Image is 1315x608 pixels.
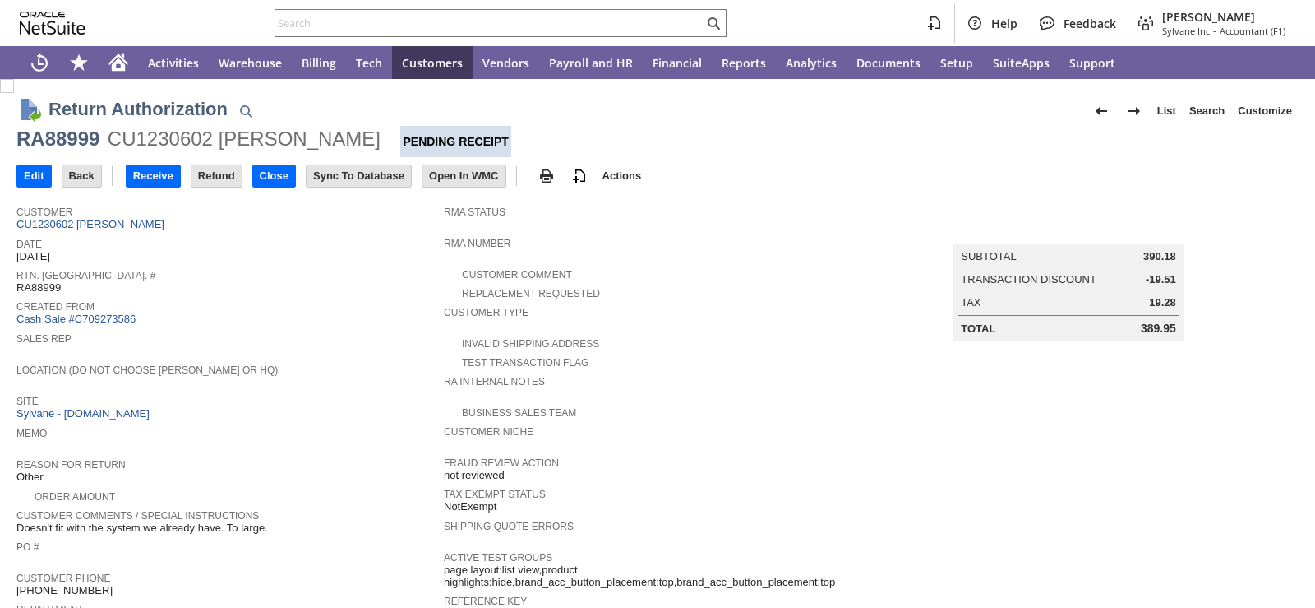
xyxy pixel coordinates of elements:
[704,13,723,33] svg: Search
[983,46,1059,79] a: SuiteApps
[1146,273,1176,286] span: -19.51
[35,491,115,503] a: Order Amount
[549,55,633,71] span: Payroll and HR
[444,469,505,482] span: not reviewed
[1059,46,1125,79] a: Support
[961,323,995,335] a: Total
[444,307,528,318] a: Customer Type
[444,489,546,500] a: Tax Exempt Status
[473,46,539,79] a: Vendors
[462,269,572,281] a: Customer Comment
[16,207,72,218] a: Customer
[444,457,559,469] a: Fraud Review Action
[776,46,847,79] a: Analytics
[69,53,89,72] svg: Shortcuts
[16,239,42,250] a: Date
[1091,101,1111,121] img: Previous
[16,333,72,345] a: Sales Rep
[209,46,292,79] a: Warehouse
[236,101,256,121] img: Quick Find
[148,55,199,71] span: Activities
[302,55,336,71] span: Billing
[1162,25,1210,37] span: Sylvane Inc
[356,55,382,71] span: Tech
[1064,16,1116,31] span: Feedback
[1141,322,1176,336] span: 389.95
[20,46,59,79] a: Recent Records
[99,46,138,79] a: Home
[20,12,85,35] svg: logo
[1213,25,1216,37] span: -
[953,218,1184,244] caption: Summary
[16,126,99,152] div: RA88999
[16,407,154,420] a: Sylvane - [DOMAIN_NAME]
[402,55,463,71] span: Customers
[961,273,1096,285] a: Transaction Discount
[1162,9,1285,25] span: [PERSON_NAME]
[847,46,930,79] a: Documents
[444,238,510,249] a: RMA Number
[30,53,49,72] svg: Recent Records
[1149,296,1176,309] span: 19.28
[16,428,47,439] a: Memo
[16,510,259,522] a: Customer Comments / Special Instructions
[16,270,155,281] a: Rtn. [GEOGRAPHIC_DATA]. #
[1183,98,1231,124] a: Search
[444,552,552,564] a: Active Test Groups
[993,55,1050,71] span: SuiteApps
[62,165,101,187] input: Back
[16,364,278,376] a: Location (Do Not Choose [PERSON_NAME] or HQ)
[462,288,600,299] a: Replacement Requested
[16,218,168,230] a: CU1230602 [PERSON_NAME]
[16,301,95,313] a: Created From
[275,13,704,33] input: Search
[1069,55,1115,71] span: Support
[930,46,983,79] a: Setup
[1220,25,1285,37] span: Accountant (F1)
[127,165,180,187] input: Receive
[16,573,110,584] a: Customer Phone
[444,376,545,388] a: RA Internal Notes
[961,296,980,309] a: Tax
[422,165,505,187] input: Open In WMC
[16,541,39,553] a: PO #
[712,46,776,79] a: Reports
[462,357,588,369] a: Test Transaction Flag
[1124,101,1144,121] img: Next
[191,165,242,187] input: Refund
[16,584,113,597] span: [PHONE_NUMBER]
[16,459,126,471] a: Reason For Return
[462,338,599,350] a: Invalid Shipping Address
[856,55,920,71] span: Documents
[16,281,61,295] span: RA88999
[253,165,295,187] input: Close
[219,55,282,71] span: Warehouse
[596,169,648,182] a: Actions
[108,53,128,72] svg: Home
[16,396,39,407] a: Site
[400,126,510,157] div: Pending Receipt
[1143,250,1176,263] span: 390.18
[940,55,973,71] span: Setup
[1151,98,1183,124] a: List
[59,46,99,79] div: Shortcuts
[539,46,643,79] a: Payroll and HR
[307,165,411,187] input: Sync To Database
[346,46,392,79] a: Tech
[462,407,576,419] a: Business Sales Team
[16,250,50,263] span: [DATE]
[444,596,527,607] a: Reference Key
[991,16,1017,31] span: Help
[444,521,574,532] a: Shipping Quote Errors
[482,55,529,71] span: Vendors
[392,46,473,79] a: Customers
[16,313,136,325] a: Cash Sale #C709273586
[444,564,863,589] span: page layout:list view,product highlights:hide,brand_acc_button_placement:top,brand_acc_button_pla...
[537,166,556,186] img: print.svg
[961,250,1016,262] a: Subtotal
[643,46,712,79] a: Financial
[444,426,533,438] a: Customer Niche
[48,95,228,123] h1: Return Authorization
[292,46,346,79] a: Billing
[570,166,589,186] img: add-record.svg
